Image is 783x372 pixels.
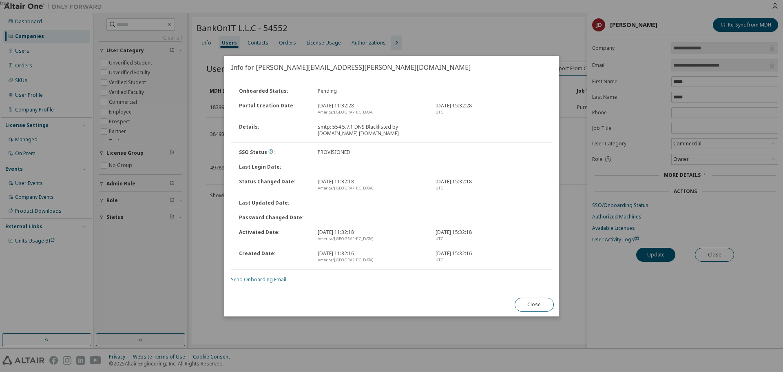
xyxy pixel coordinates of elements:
div: UTC [436,109,544,116]
div: [DATE] 11:32:18 [313,229,431,242]
div: Details : [234,124,313,137]
div: [DATE] 15:32:28 [431,102,549,116]
div: Created Date : [234,250,313,263]
div: UTC [436,236,544,242]
div: smtp; 554 5.7.1 DNS Blacklisted by [DOMAIN_NAME] [DOMAIN_NAME] [313,124,431,137]
div: [DATE] 11:32:18 [313,178,431,192]
div: UTC [436,185,544,192]
div: SSO Status : [234,149,313,156]
h2: Info for [PERSON_NAME][EMAIL_ADDRESS][PERSON_NAME][DOMAIN_NAME] [224,56,559,79]
div: [DATE] 11:32:16 [313,250,431,263]
div: Last Login Date : [234,164,313,170]
div: Status Changed Date : [234,178,313,192]
div: Portal Creation Date : [234,102,313,116]
div: America/[GEOGRAPHIC_DATA] [318,257,426,263]
div: Password Changed Date : [234,214,313,221]
div: PROVISIONED [313,149,431,156]
div: Pending [313,88,431,94]
div: [DATE] 15:32:16 [431,250,549,263]
div: Last Updated Date : [234,200,313,206]
button: Close [515,298,554,312]
div: UTC [436,257,544,263]
div: [DATE] 15:32:18 [431,229,549,242]
div: [DATE] 11:32:28 [313,102,431,116]
a: Send Onboarding Email [231,276,286,283]
div: Activated Date : [234,229,313,242]
div: [DATE] 15:32:18 [431,178,549,192]
div: Onboarded Status : [234,88,313,94]
div: America/[GEOGRAPHIC_DATA] [318,109,426,116]
div: America/[GEOGRAPHIC_DATA] [318,185,426,192]
div: America/[GEOGRAPHIC_DATA] [318,236,426,242]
